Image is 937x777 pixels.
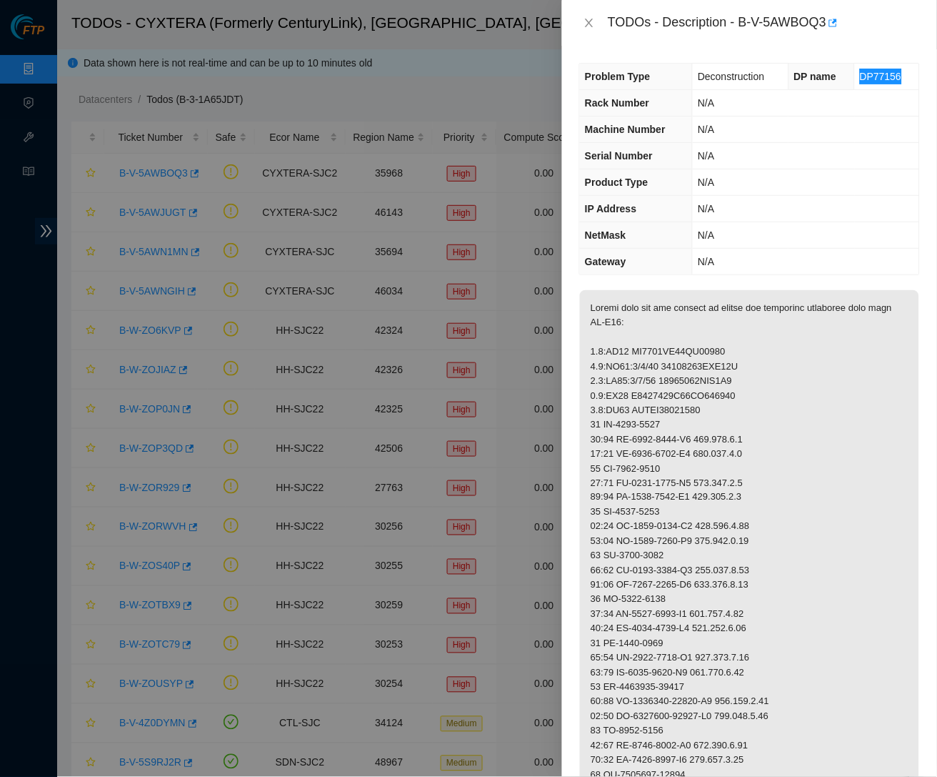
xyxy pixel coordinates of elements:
[585,203,636,214] span: IP Address
[698,203,714,214] span: N/A
[698,124,714,135] span: N/A
[698,71,764,82] span: Deconstruction
[585,150,653,162] span: Serial Number
[698,150,714,162] span: N/A
[698,229,714,241] span: N/A
[585,97,649,109] span: Rack Number
[585,256,626,267] span: Gateway
[608,11,920,34] div: TODOs - Description - B-V-5AWBOQ3
[585,124,666,135] span: Machine Number
[794,71,837,82] span: DP name
[698,177,714,188] span: N/A
[860,71,901,82] span: DP77156
[585,229,626,241] span: NetMask
[585,71,651,82] span: Problem Type
[698,97,714,109] span: N/A
[585,177,648,188] span: Product Type
[583,17,595,29] span: close
[698,256,714,267] span: N/A
[579,16,599,30] button: Close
